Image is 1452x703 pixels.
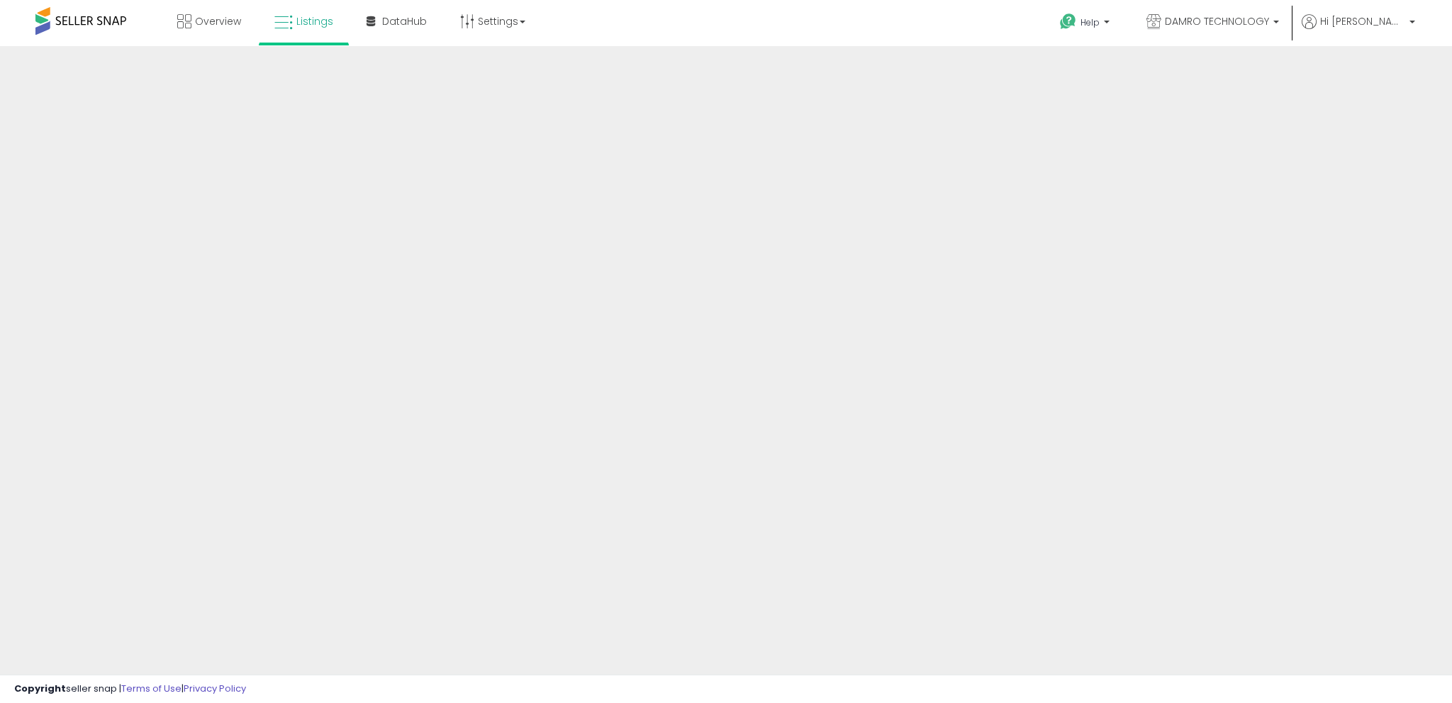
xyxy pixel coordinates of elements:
span: Hi [PERSON_NAME] [1320,14,1405,28]
span: Listings [296,14,333,28]
span: DAMRO TECHNOLOGY [1165,14,1269,28]
i: Get Help [1059,13,1077,31]
span: Help [1080,16,1100,28]
a: Help [1049,2,1124,46]
a: Hi [PERSON_NAME] [1302,14,1415,46]
span: Overview [195,14,241,28]
span: DataHub [382,14,427,28]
